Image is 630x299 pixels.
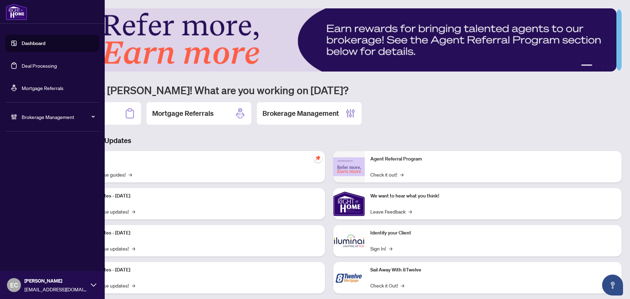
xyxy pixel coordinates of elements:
[370,266,616,274] p: Sail Away With 8Twelve
[10,280,18,290] span: EC
[152,109,214,118] h2: Mortgage Referrals
[36,83,622,97] h1: Welcome back [PERSON_NAME]! What are you working on [DATE]?
[132,245,135,252] span: →
[408,208,412,215] span: →
[314,154,322,162] span: pushpin
[262,109,339,118] h2: Brokerage Management
[132,208,135,215] span: →
[22,113,94,121] span: Brokerage Management
[595,65,598,67] button: 2
[6,3,27,20] img: logo
[333,157,365,177] img: Agent Referral Program
[602,275,623,296] button: Open asap
[606,65,609,67] button: 4
[73,229,319,237] p: Platform Updates - [DATE]
[36,8,616,72] img: Slide 0
[333,225,365,256] img: Identify your Client
[370,245,392,252] a: Sign In!→
[581,65,592,67] button: 1
[612,65,615,67] button: 5
[24,285,87,293] span: [EMAIL_ADDRESS][DOMAIN_NAME]
[601,65,603,67] button: 3
[370,229,616,237] p: Identify your Client
[370,208,412,215] a: Leave Feedback→
[370,192,616,200] p: We want to hear what you think!
[370,282,404,289] a: Check it Out!→
[73,155,319,163] p: Self-Help
[22,85,64,91] a: Mortgage Referrals
[22,62,57,69] a: Deal Processing
[401,282,404,289] span: →
[22,40,45,46] a: Dashboard
[73,266,319,274] p: Platform Updates - [DATE]
[333,262,365,293] img: Sail Away With 8Twelve
[400,171,403,178] span: →
[370,155,616,163] p: Agent Referral Program
[333,188,365,219] img: We want to hear what you think!
[128,171,132,178] span: →
[36,136,622,145] h3: Brokerage & Industry Updates
[389,245,392,252] span: →
[132,282,135,289] span: →
[370,171,403,178] a: Check it out!→
[73,192,319,200] p: Platform Updates - [DATE]
[24,277,87,285] span: [PERSON_NAME]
